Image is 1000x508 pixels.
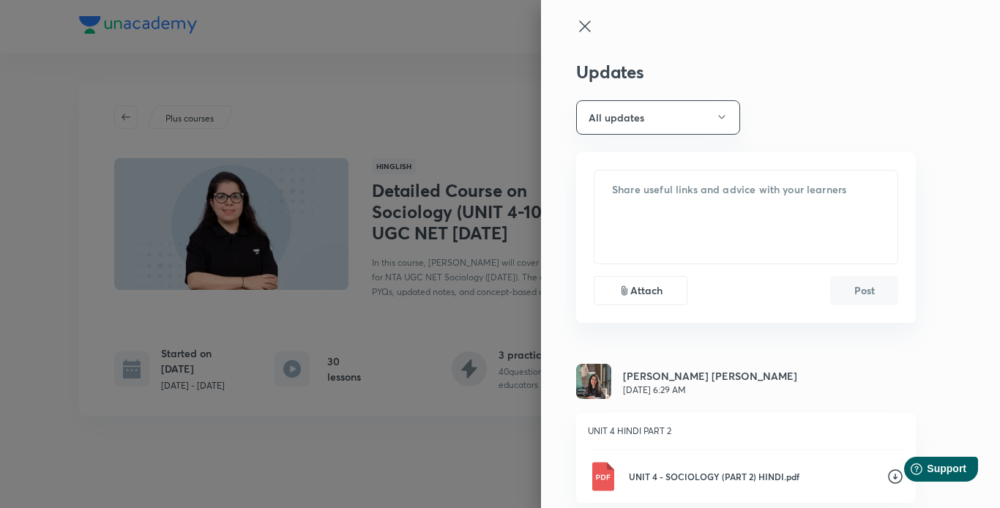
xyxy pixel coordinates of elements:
[576,364,611,399] img: Avatar
[830,276,898,305] button: Post
[630,283,663,298] h6: Attach
[576,100,740,135] button: All updates
[588,462,617,491] img: Pdf
[623,384,797,397] p: [DATE] 6:29 AM
[576,61,916,83] h3: Updates
[588,425,904,438] p: UNIT 4 HINDI PART 2
[870,451,984,492] iframe: Help widget launcher
[629,470,875,483] p: UNIT 4 - SOCIOLOGY (PART 2) HINDI.pdf
[623,368,797,384] h6: [PERSON_NAME] [PERSON_NAME]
